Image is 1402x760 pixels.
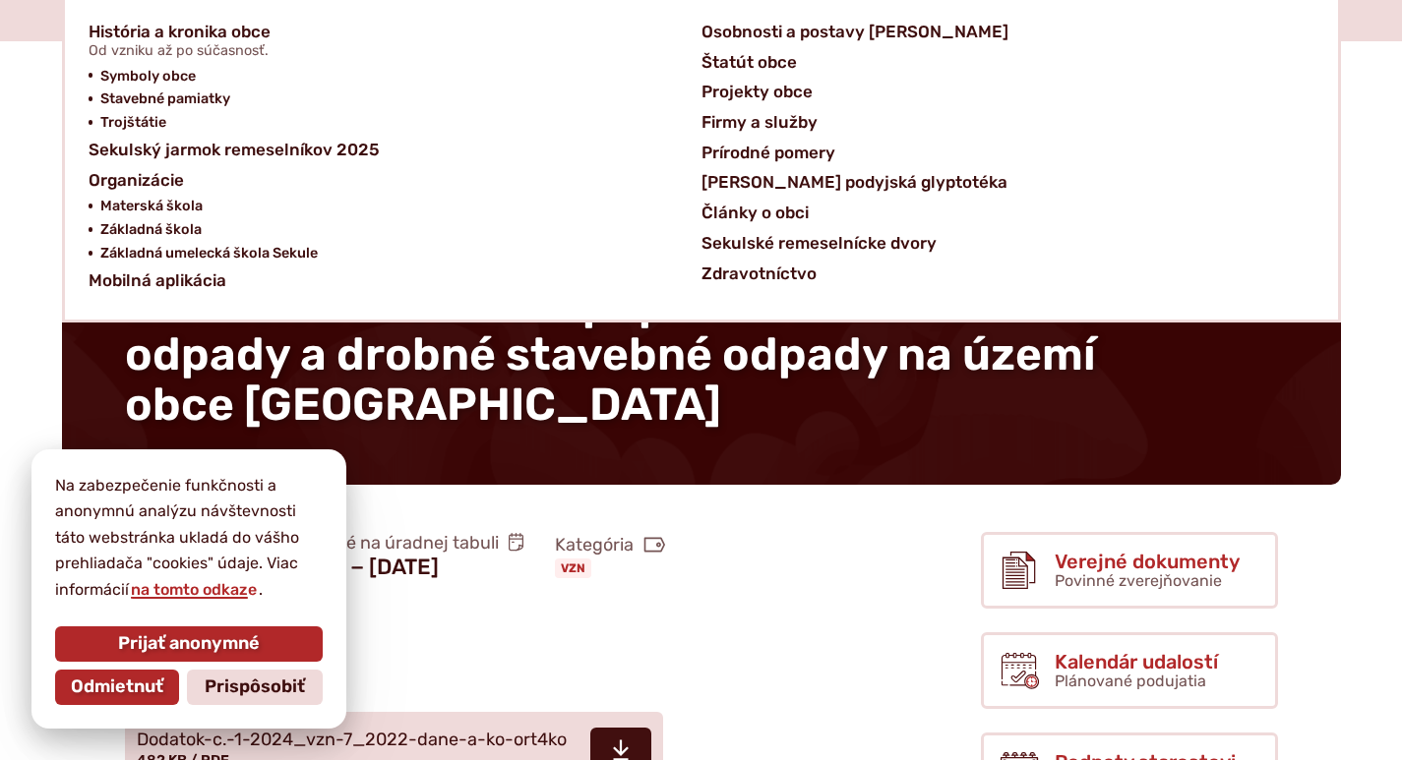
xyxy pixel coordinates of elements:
span: Prispôsobiť [205,676,305,698]
a: Mobilná aplikácia [89,265,678,296]
a: Organizácie [89,165,678,196]
span: Mobilná aplikácia [89,265,226,296]
span: Zdravotníctvo [701,259,817,289]
span: Štatút obce [701,47,797,78]
a: Stavebné pamiatky [100,88,678,111]
span: Vyvesené na úradnej tabuli [275,532,524,555]
a: Verejné dokumenty Povinné zverejňovanie [981,532,1278,609]
a: Symboly obce [100,65,678,88]
span: Povinné zverejňovanie [1055,571,1222,590]
span: Trojštátie [100,111,166,135]
a: Základná škola [100,218,678,242]
button: Odmietnuť [55,670,179,705]
span: Firmy a služby [701,107,818,138]
span: Projekty obce [701,77,813,107]
span: Kategória [555,534,665,556]
a: [PERSON_NAME] podyjská glyptotéka [701,167,1291,198]
span: Stavebné pamiatky [100,88,230,111]
span: Organizácie [89,165,184,196]
span: Základná umelecká škola Sekule [100,242,318,265]
a: Štatút obce [701,47,1291,78]
a: Projekty obce [701,77,1291,107]
a: Základná umelecká škola Sekule [100,242,678,265]
span: Osobnosti a postavy [PERSON_NAME] [701,17,1008,47]
a: Firmy a služby [701,107,1291,138]
a: VZN [555,558,591,578]
a: Materská škola [100,195,678,218]
a: Kalendár udalostí Plánované podujatia [981,632,1278,709]
span: Odmietnuť [71,676,163,698]
span: Dodatok č. 1 k VZN č. 7/2022 o miestnych daniach a miestnom poplatku za komunálne odpady a drobné... [125,228,1097,432]
figcaption: [DATE] − [DATE] [275,555,524,580]
span: Od vzniku až po súčasnosť. [89,43,271,59]
span: Prírodné pomery [701,138,835,168]
span: História a kronika obce [89,17,271,65]
span: Dodatok-c.-1-2024_vzn-7_2022-dane-a-ko-ort4ko [137,731,567,750]
a: Trojštátie [100,111,678,135]
a: Prírodné pomery [701,138,1291,168]
a: Sekulský jarmok remeselníkov 2025 [89,135,678,165]
a: na tomto odkaze [129,580,259,599]
span: Základná škola [100,218,202,242]
span: Sekulský jarmok remeselníkov 2025 [89,135,380,165]
span: Symboly obce [100,65,196,88]
a: Články o obci [701,198,1291,228]
span: Verejné dokumenty [1055,551,1240,572]
a: Sekulské remeselnícke dvory [701,228,1291,259]
span: Plánované podujatia [1055,672,1206,690]
a: Osobnosti a postavy [PERSON_NAME] [701,17,1291,47]
button: Prispôsobiť [187,670,323,705]
span: Články o obci [701,198,809,228]
span: Sekulské remeselnícke dvory [701,228,937,259]
a: História a kronika obceOd vzniku až po súčasnosť. [89,17,678,65]
button: Prijať anonymné [55,626,323,662]
a: Zdravotníctvo [701,259,1291,289]
span: [PERSON_NAME] podyjská glyptotéka [701,167,1007,198]
span: Prijať anonymné [118,633,260,655]
span: Kalendár udalostí [1055,651,1218,672]
span: Materská škola [100,195,203,218]
p: Na zabezpečenie funkčnosti a anonymnú analýzu návštevnosti táto webstránka ukladá do vášho prehli... [55,473,323,603]
h2: Prílohy [125,655,823,696]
